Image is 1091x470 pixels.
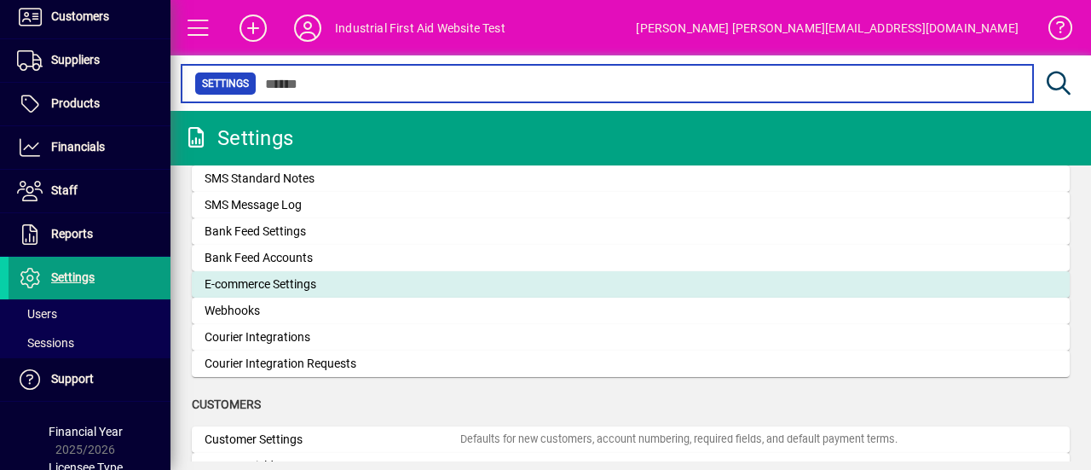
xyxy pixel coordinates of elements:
[17,336,74,350] span: Sessions
[202,75,249,92] span: Settings
[51,270,95,284] span: Settings
[192,298,1070,324] a: Webhooks
[9,358,170,401] a: Support
[205,196,460,214] div: SMS Message Log
[460,432,898,448] div: Defaults for new customers, account numbering, required fields, and default payment terms.
[9,170,170,212] a: Staff
[9,213,170,256] a: Reports
[183,125,293,152] div: Settings
[9,299,170,328] a: Users
[51,183,78,197] span: Staff
[192,192,1070,218] a: SMS Message Log
[1036,3,1070,59] a: Knowledge Base
[51,53,100,67] span: Suppliers
[51,372,94,386] span: Support
[51,9,109,23] span: Customers
[205,276,460,293] div: E-commerce Settings
[192,165,1070,192] a: SMS Standard Notes
[205,223,460,241] div: Bank Feed Settings
[192,351,1070,377] a: Courier Integration Requests
[205,328,460,346] div: Courier Integrations
[636,15,1019,42] div: [PERSON_NAME] [PERSON_NAME][EMAIL_ADDRESS][DOMAIN_NAME]
[192,271,1070,298] a: E-commerce Settings
[192,324,1070,351] a: Courier Integrations
[226,13,280,44] button: Add
[17,307,57,321] span: Users
[51,227,93,241] span: Reports
[205,302,460,320] div: Webhooks
[205,170,460,188] div: SMS Standard Notes
[192,426,1070,453] a: Customer SettingsDefaults for new customers, account numbering, required fields, and default paym...
[9,126,170,169] a: Financials
[51,140,105,154] span: Financials
[335,15,505,42] div: Industrial First Aid Website Test
[205,431,460,449] div: Customer Settings
[51,96,100,110] span: Products
[205,355,460,373] div: Courier Integration Requests
[192,218,1070,245] a: Bank Feed Settings
[205,249,460,267] div: Bank Feed Accounts
[9,83,170,125] a: Products
[192,397,261,411] span: Customers
[280,13,335,44] button: Profile
[9,39,170,82] a: Suppliers
[9,328,170,357] a: Sessions
[49,425,123,438] span: Financial Year
[192,245,1070,271] a: Bank Feed Accounts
